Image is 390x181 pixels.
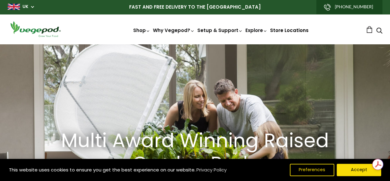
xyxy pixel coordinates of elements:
a: Shop [133,27,150,34]
a: Why Vegepod? [153,27,195,34]
a: Explore [245,27,268,34]
img: Vegepod [8,20,63,38]
button: Accept [337,164,381,176]
a: Search [376,28,382,34]
a: Setup & Support [197,27,243,34]
a: UK [23,4,28,10]
a: Multi Award Winning Raised Garden Beds [37,130,353,176]
a: Store Locations [270,27,309,34]
span: This website uses cookies to ensure you get the best experience on our website. [9,167,195,173]
a: Privacy Policy (opens in a new tab) [195,164,228,175]
button: Preferences [290,164,334,176]
h2: Multi Award Winning Raised Garden Beds [56,130,334,176]
img: gb_large.png [8,4,20,10]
